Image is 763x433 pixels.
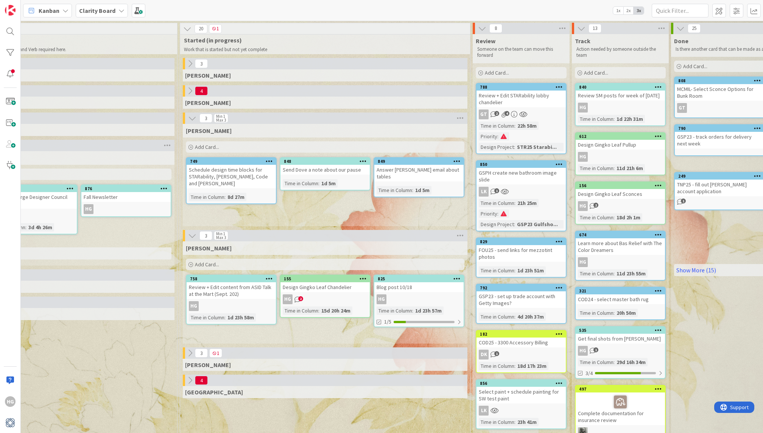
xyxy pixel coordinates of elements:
div: Time in Column [377,186,412,194]
div: LK [479,187,489,197]
b: Clarity Board [79,7,115,14]
div: 321 [579,288,665,294]
div: COD25 - 3300 Accessory Billing [476,338,566,347]
div: HG [578,152,588,162]
div: HG [81,204,171,214]
span: 3/4 [585,369,593,377]
span: : [514,418,515,426]
div: HG [576,346,665,356]
span: : [497,209,498,218]
div: Time in Column [479,122,514,130]
div: Fall Newsletter [81,192,171,202]
div: 1d 5m [413,186,431,194]
div: 29d 16h 34m [615,358,648,366]
div: HG [578,201,588,211]
span: : [614,115,615,123]
div: Get final shots from [PERSON_NAME] [576,334,665,344]
div: 749Schedule design time blocks for STARability, [PERSON_NAME], Code and [PERSON_NAME] [187,158,276,188]
div: Time in Column [479,199,514,207]
span: : [497,132,498,141]
span: 20 [195,24,207,33]
div: HG [280,294,370,304]
div: Select paint + schedule painting for SW test paint [476,387,566,403]
div: Max 3 [216,236,226,239]
div: 156Design Gingko Leaf Sconces [576,182,665,199]
div: Time in Column [578,309,614,317]
span: Add Card... [485,69,509,76]
div: GT [476,109,566,119]
span: : [412,186,413,194]
div: HG [377,294,386,304]
div: 1d 23h 58m [226,313,256,322]
div: 11d 21h 6m [615,164,645,172]
span: 1x [613,7,623,14]
div: LK [479,406,489,416]
div: COD24 - select master bath rug [576,294,665,304]
div: Priority [479,132,497,141]
div: 788 [476,84,566,91]
div: Answer [PERSON_NAME] email about tables [374,165,464,181]
div: Min 1 [216,114,225,118]
div: 825 [374,275,464,282]
div: Time in Column [479,266,514,275]
div: 856Select paint + schedule painting for SW test paint [476,380,566,403]
span: Philip [185,361,231,369]
div: 674 [576,231,665,238]
span: Hannah [186,244,232,252]
div: 788Review + Edit STARability lobby chandelier [476,84,566,107]
span: : [614,213,615,222]
div: 749 [187,158,276,165]
div: Design Project [479,143,514,151]
div: HG [283,294,293,304]
div: 612 [579,134,665,139]
div: Send Dove a note about our pause [280,165,370,175]
div: 23h 41m [515,418,539,426]
div: 758 [190,276,276,281]
div: Review + Edit content from ASID Talk at the Mart (Sept. 202) [187,282,276,299]
span: Add Card... [195,261,219,268]
div: 156 [579,183,665,188]
div: HG [576,257,665,267]
div: HG [187,301,276,311]
div: HG [576,103,665,113]
div: Blog post 10/18 [374,282,464,292]
span: : [25,223,26,231]
div: 840 [576,84,665,91]
span: 3 [199,231,212,240]
span: : [412,306,413,315]
div: 535 [579,328,665,333]
span: : [514,199,515,207]
span: Add Card... [683,63,707,70]
div: Complete documentation for insurance review [576,392,665,425]
div: 848 [280,158,370,165]
div: 849Answer [PERSON_NAME] email about tables [374,158,464,181]
div: Design Gingko Leaf Chandelier [280,282,370,292]
span: Lisa K. [186,127,232,134]
img: avatar [5,417,16,428]
div: 876 [81,185,171,192]
div: 182COD25 - 3300 Accessory Billing [476,331,566,347]
div: Time in Column [578,164,614,172]
div: DK [479,350,489,360]
span: : [224,313,226,322]
div: Time in Column [578,358,614,366]
div: HG [576,152,665,162]
div: Time in Column [479,362,514,370]
div: Design Gingko Leaf Sconces [576,189,665,199]
span: 13 [589,24,601,33]
div: Max 3 [216,118,226,122]
div: 876 [85,186,171,191]
div: 612 [576,133,665,140]
span: : [614,164,615,172]
div: 758Review + Edit content from ASID Talk at the Mart (Sept. 202) [187,275,276,299]
div: 749 [190,159,276,164]
img: Visit kanbanzone.com [5,5,16,16]
span: : [318,179,319,188]
div: 792GSP23 - set up trade account with Getty Images? [476,284,566,308]
span: : [514,122,515,130]
span: 4 [505,111,509,116]
div: Time in Column [578,115,614,123]
div: 849 [378,159,464,164]
div: 155 [284,276,370,281]
div: 825Blog post 10/18 [374,275,464,292]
